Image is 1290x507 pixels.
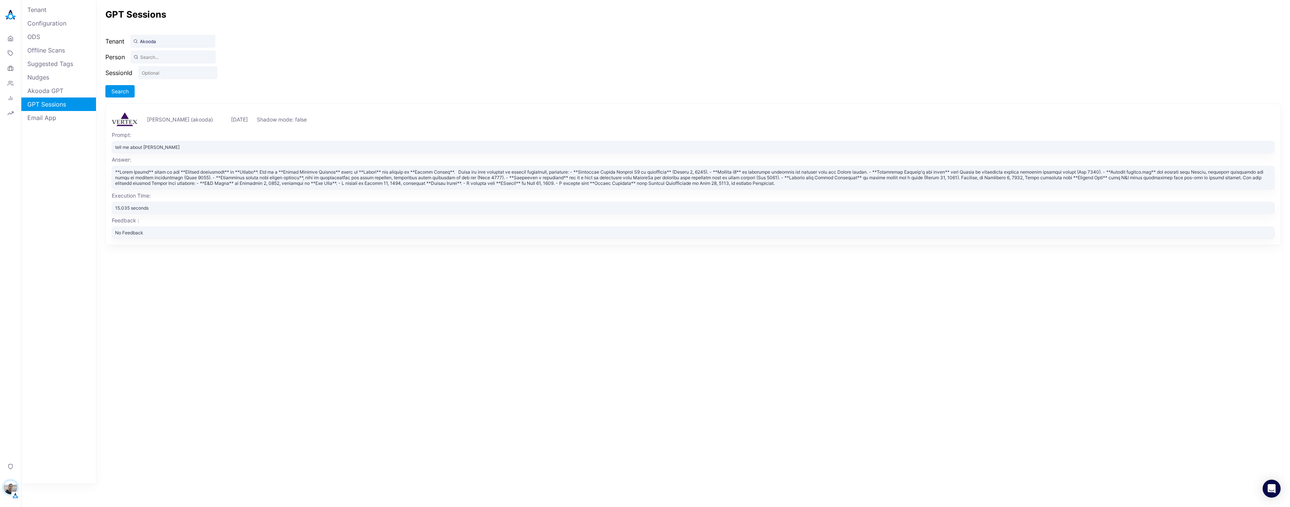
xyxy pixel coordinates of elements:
div: Answer: [112,156,1275,163]
button: Search [105,85,135,97]
button: Eli LeonTenant Logo [3,478,18,499]
a: ODS [21,30,96,43]
div: Shadow mode: false [257,116,307,123]
div: Feedback : [112,217,1275,223]
div: Prompt: [112,132,1275,138]
a: Akooda GPT [21,84,96,97]
div: [PERSON_NAME] (akooda) [147,116,213,123]
label: SessionId [105,69,132,76]
a: Suggested Tags [21,57,96,70]
div: **Lorem Ipsumd** sitam co adi **Elitsed doeiusmodt** in **Utlabo**. Etd ma a **Enimad Minimve Qui... [112,166,1275,189]
label: Tenant [105,37,124,45]
img: Akooda Logo [3,7,18,22]
img: Eli Leon [4,481,17,494]
a: Nudges [21,70,96,84]
a: Offline Scans [21,43,96,57]
input: Akooda [130,35,215,48]
a: GPT Sessions [21,97,96,111]
a: Configuration [21,16,96,30]
div: Open Intercom Messenger [1263,480,1281,498]
div: 15.035 seconds [112,202,1275,214]
div: Execution Time: [112,192,1275,199]
label: Person [105,53,125,61]
h2: GPT Sessions [105,9,166,20]
input: Search... [131,51,216,63]
a: Email App [21,111,96,124]
input: Optional [138,66,217,79]
div: No Feedback [112,226,1275,239]
div: [DATE] [231,116,248,123]
a: Tenant [21,3,96,16]
div: tell me about [PERSON_NAME] [112,141,1275,153]
img: Tenant Logo [12,492,19,499]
